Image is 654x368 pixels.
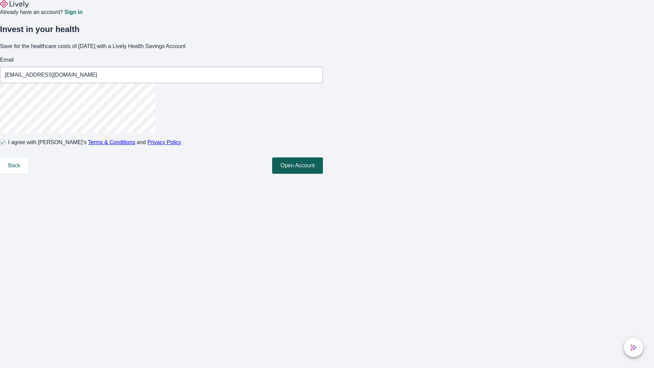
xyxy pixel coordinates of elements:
button: chat [624,338,643,357]
svg: Lively AI Assistant [630,344,637,351]
a: Terms & Conditions [88,139,135,145]
button: Open Account [272,157,323,174]
span: I agree with [PERSON_NAME]’s and [8,138,181,147]
a: Privacy Policy [147,139,182,145]
a: Sign in [64,10,82,15]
